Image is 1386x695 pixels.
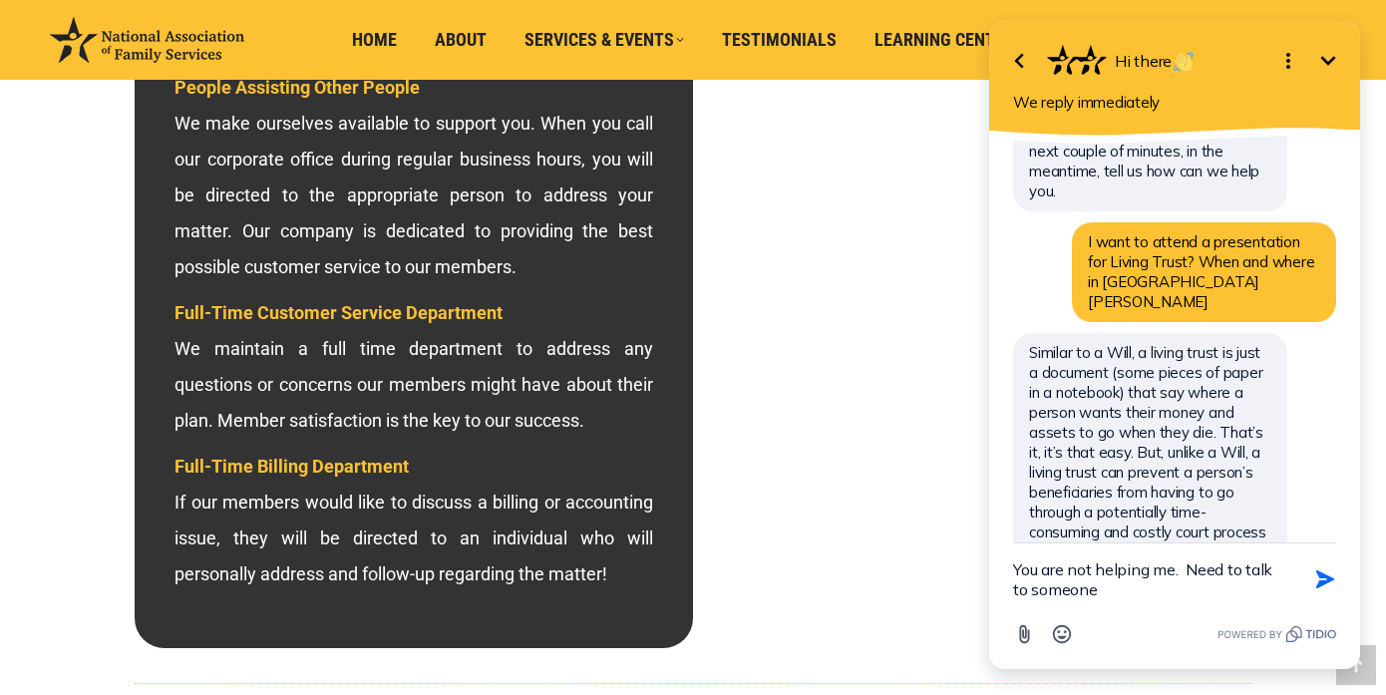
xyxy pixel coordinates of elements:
[435,29,487,51] span: About
[338,21,411,59] a: Home
[524,29,684,51] span: Services & Events
[708,21,851,59] a: Testimonials
[50,543,323,615] textarea: New message
[174,77,420,98] span: People Assisting Other People
[874,29,1014,51] span: Learning Center
[421,21,501,59] a: About
[80,615,118,653] button: Open Emoji picker
[174,456,653,584] span: If our members would like to discuss a billing or accounting issue, they will be directed to an i...
[352,29,397,51] span: Home
[174,456,409,477] span: Full-Time Billing Department
[50,17,244,63] img: National Association of Family Services
[254,622,373,646] a: Powered by Tidio.
[174,302,653,431] span: We maintain a full time department to address any questions or concerns our members might have ab...
[861,21,1028,59] a: Learning Center
[42,615,80,653] button: Attach file button
[703,40,1241,638] iframe: 2300 East Katella Ave Suite 450 Anaheim Ca 92806
[174,302,503,323] span: Full-Time Customer Service Department
[722,29,837,51] span: Testimonials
